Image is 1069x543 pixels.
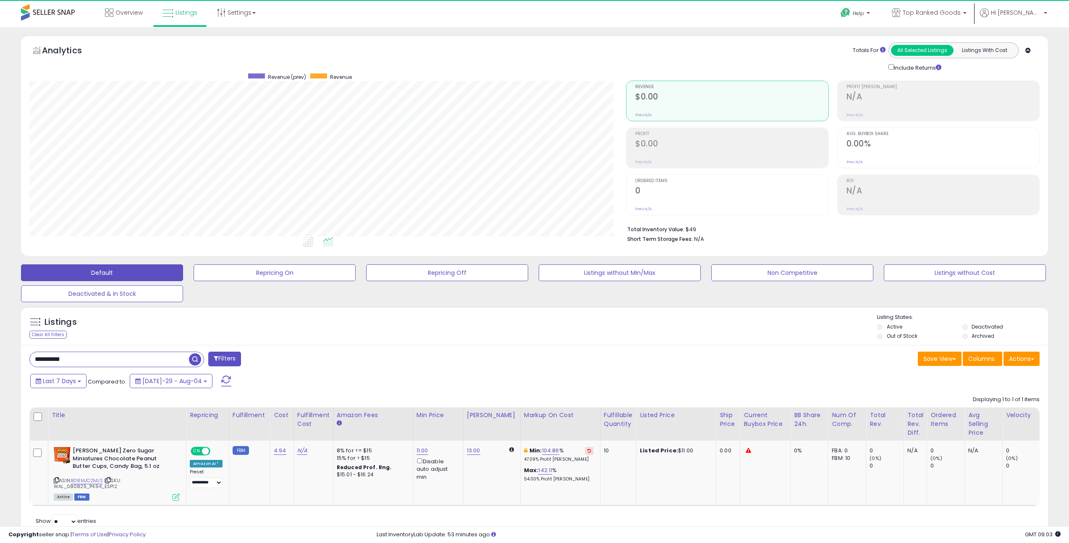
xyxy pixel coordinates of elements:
[953,45,1016,56] button: Listings With Cost
[846,179,1040,183] span: ROI
[930,447,964,454] div: 0
[8,531,146,539] div: seller snap | |
[42,44,98,58] h5: Analytics
[846,112,863,117] small: Prev: N/A
[887,323,902,330] label: Active
[233,411,267,420] div: Fulfillment
[29,331,67,339] div: Clear All Filters
[377,531,1061,539] div: Last InventoryLab Update: 53 minutes ago.
[891,45,954,56] button: All Selected Listings
[43,377,76,385] span: Last 7 Days
[918,352,962,366] button: Save View
[635,179,828,183] span: Ordered Items
[268,73,306,81] span: Revenue (prev)
[21,264,183,281] button: Default
[846,206,863,211] small: Prev: N/A
[337,464,392,471] b: Reduced Prof. Rng.
[635,206,652,211] small: Prev: N/A
[467,411,517,420] div: [PERSON_NAME]
[907,411,923,437] div: Total Rev. Diff.
[337,447,406,454] div: 8% for <= $15
[930,455,942,462] small: (0%)
[973,396,1040,404] div: Displaying 1 to 1 of 1 items
[115,8,143,17] span: Overview
[968,447,996,454] div: N/A
[640,446,678,454] b: Listed Price:
[176,8,197,17] span: Listings
[36,517,96,525] span: Show: entries
[524,457,594,462] p: 47.09% Profit [PERSON_NAME]
[191,448,202,455] span: ON
[190,469,223,488] div: Preset:
[972,332,994,339] label: Archived
[877,313,1048,321] p: Listing States:
[846,85,1040,89] span: Profit [PERSON_NAME]
[711,264,873,281] button: Non Competitive
[297,411,330,428] div: Fulfillment Cost
[208,352,241,366] button: Filters
[930,462,964,470] div: 0
[337,454,406,462] div: 15% for > $15
[71,477,103,484] a: B08MJC2MJS
[524,447,594,462] div: %
[627,224,1033,234] li: $49
[846,159,863,164] small: Prev: N/A
[635,139,828,150] h2: $0.00
[635,112,652,117] small: Prev: N/A
[907,447,920,454] div: N/A
[720,447,734,454] div: 0.00
[846,132,1040,136] span: Avg. Buybox Share
[538,466,552,475] a: 142.11
[640,411,713,420] div: Listed Price
[130,374,212,388] button: [DATE]-29 - Aug-04
[54,493,73,501] span: All listings currently available for purchase on Amazon
[233,446,249,455] small: FBM
[209,448,223,455] span: OFF
[968,355,995,363] span: Columns
[1003,352,1040,366] button: Actions
[52,411,183,420] div: Title
[853,10,864,17] span: Help
[524,466,539,474] b: Max:
[840,8,851,18] i: Get Help
[529,446,542,454] b: Min:
[991,8,1041,17] span: Hi [PERSON_NAME]
[635,132,828,136] span: Profit
[635,159,652,164] small: Prev: N/A
[194,264,356,281] button: Repricing On
[88,378,126,386] span: Compared to:
[968,411,999,437] div: Avg Selling Price
[190,460,223,467] div: Amazon AI *
[832,411,862,428] div: Num of Comp.
[337,420,342,427] small: Amazon Fees.
[870,462,904,470] div: 0
[337,471,406,478] div: $15.01 - $16.24
[832,447,859,454] div: FBA: 0
[524,411,597,420] div: Markup on Cost
[794,447,822,454] div: 0%
[1006,455,1018,462] small: (0%)
[604,447,630,454] div: 10
[870,455,881,462] small: (0%)
[930,411,961,428] div: Ordered Items
[417,411,460,420] div: Min Price
[417,457,457,481] div: Disable auto adjust min
[73,447,175,473] b: [PERSON_NAME] Zero Sugar Miniatures Chocolate Peanut Butter Cups, Candy Bag, 5.1 oz
[744,411,787,428] div: Current Buybox Price
[604,411,633,428] div: Fulfillable Quantity
[72,530,107,538] a: Terms of Use
[972,323,1003,330] label: Deactivated
[846,186,1040,197] h2: N/A
[54,447,180,500] div: ASIN:
[853,47,886,55] div: Totals For
[467,446,480,455] a: 13.00
[8,530,39,538] strong: Copyright
[539,264,701,281] button: Listings without Min/Max
[887,332,917,339] label: Out of Stock
[520,407,600,441] th: The percentage added to the cost of goods (COGS) that forms the calculator for Min & Max prices.
[627,235,693,243] b: Short Term Storage Fees:
[337,411,409,420] div: Amazon Fees
[54,477,121,490] span: | SKU: WAL_080825_P4.94_ESP12
[274,411,290,420] div: Cost
[30,374,86,388] button: Last 7 Days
